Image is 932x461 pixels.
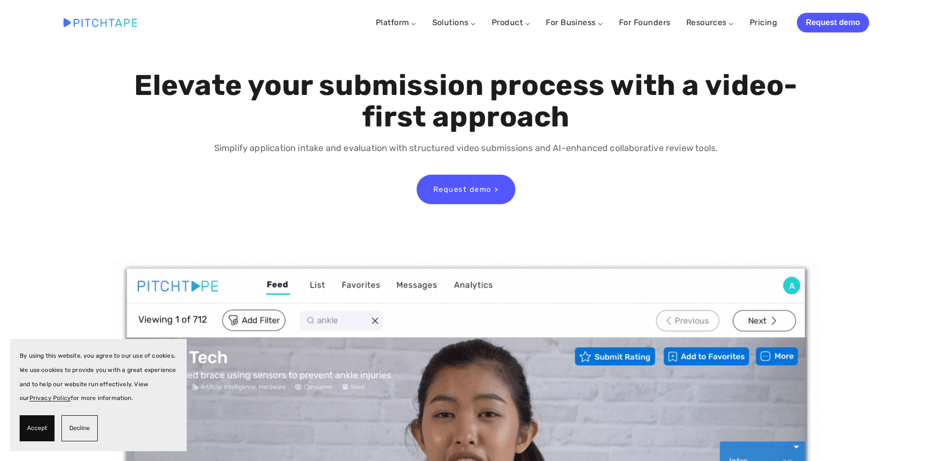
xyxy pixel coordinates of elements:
a: For Business ⌵ [546,18,603,27]
p: By using this website, you agree to our use of cookies. We use cookies to provide you with a grea... [20,349,177,405]
a: Product ⌵ [492,18,530,27]
a: Solutions ⌵ [432,18,476,27]
span: Decline [69,421,90,435]
button: Accept [20,415,55,441]
span: Accept [27,421,47,435]
p: Simplify application intake and evaluation with structured video submissions and AI-enhanced coll... [132,141,800,155]
iframe: Chat Widget [883,414,932,461]
a: Pricing [750,14,777,31]
section: Cookie banner [10,339,187,451]
h1: Elevate your submission process with a video-first approach [132,70,800,133]
a: For Founders [619,14,671,31]
button: Decline [61,415,98,441]
a: Privacy Policy [29,395,71,401]
a: Platform ⌵ [376,18,417,27]
a: Resources ⌵ [686,18,734,27]
a: Request demo > [417,175,515,204]
img: Pitchtape | Video Submission Management Software [63,18,137,27]
a: Request demo [797,13,869,32]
